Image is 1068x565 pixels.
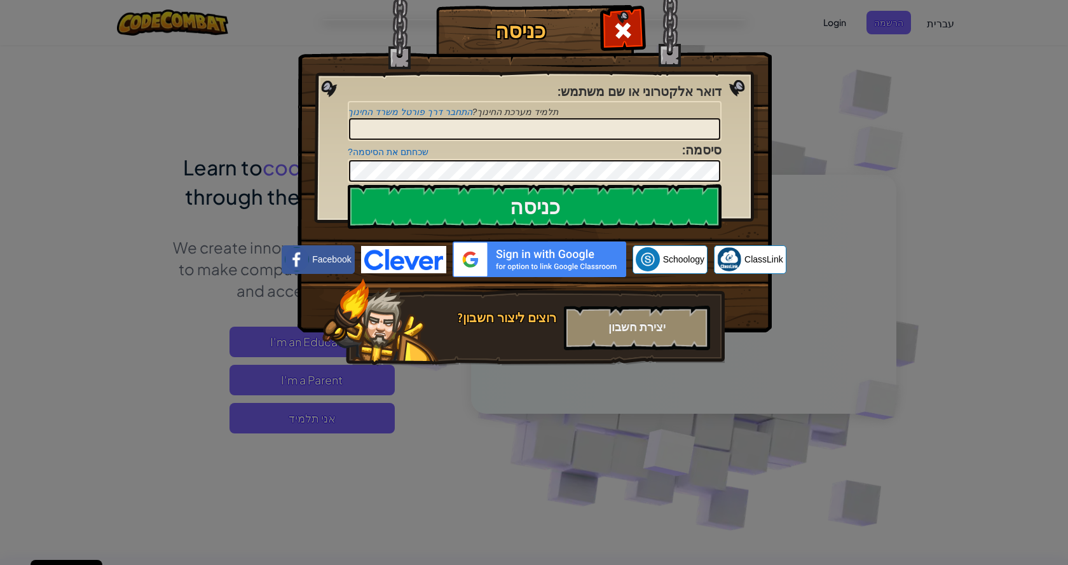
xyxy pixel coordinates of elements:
[744,253,783,266] span: ClassLink
[285,247,309,271] img: facebook_small.png
[429,309,556,327] div: רוצים ליצור חשבון?
[636,247,660,271] img: schoology.png
[564,306,710,350] div: יצירת חשבון
[348,107,472,117] a: התחבר דרך פורטל משרד החינוך
[561,83,722,100] span: דואר אלקטרוני או שם משתמש
[558,83,722,101] label: :
[663,253,704,266] span: Schoology
[439,20,601,42] h1: כניסה
[348,184,722,229] input: כניסה
[361,246,446,273] img: clever-logo-blue.png
[685,141,722,158] span: סיסמה
[453,242,626,277] img: gplus_sso_button2.svg
[348,147,428,157] a: שכחתם את הסיסמה?
[312,253,351,266] span: Facebook
[717,247,741,271] img: classlink-logo-small.png
[472,107,559,117] span: תלמיד מערכת החינוך?
[682,141,722,160] label: :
